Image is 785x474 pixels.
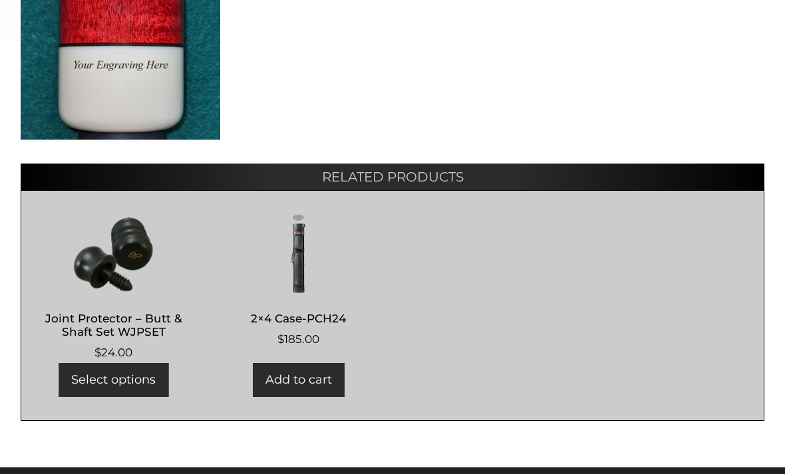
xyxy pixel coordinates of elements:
[35,306,192,344] h2: Joint Protector – Butt & Shaft Set WJPSET
[94,346,132,359] bdi: 24.00
[277,332,284,346] span: $
[35,214,192,361] a: Joint Protector – Butt & Shaft Set WJPSET $24.00
[277,332,319,346] bdi: 185.00
[220,214,377,294] img: 2x4 Case-PCH24
[94,346,101,359] span: $
[21,164,764,190] h2: Related products
[253,363,345,397] a: Add to cart: “2x4 Case-PCH24”
[220,214,377,348] a: 2×4 Case-PCH24 $185.00
[35,214,192,294] img: Joint Protector - Butt & Shaft Set WJPSET
[59,363,168,397] a: Select options for “Joint Protector - Butt & Shaft Set WJPSET”
[220,306,377,330] h2: 2×4 Case-PCH24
